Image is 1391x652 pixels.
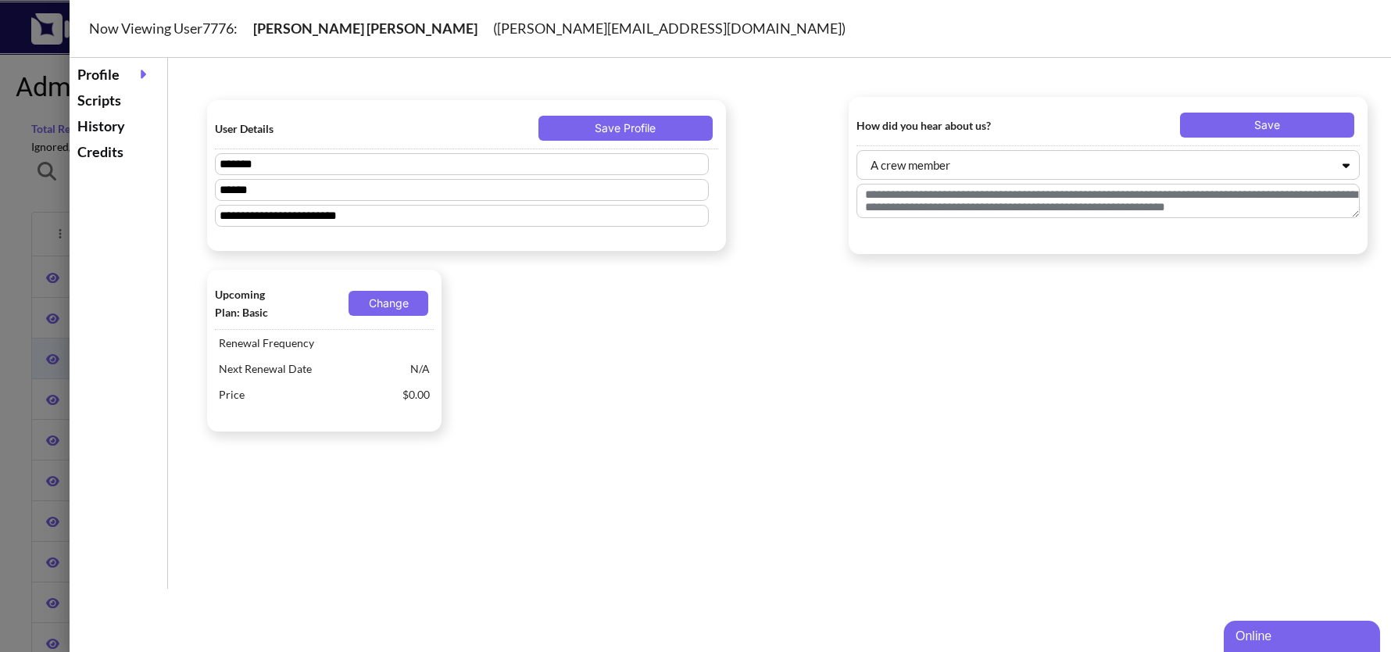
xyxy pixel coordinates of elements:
[1180,113,1354,138] button: Save
[73,62,163,88] div: Profile
[406,356,434,382] span: N/A
[73,113,163,139] div: History
[215,285,279,321] span: Upcoming Plan: Basic
[215,120,374,138] span: User Details
[215,356,406,382] span: Next Renewal Date
[349,291,428,316] button: Change
[399,382,434,407] span: $0.00
[73,88,163,113] div: Scripts
[856,116,1015,134] span: How did you hear about us?
[238,20,493,37] span: [PERSON_NAME] [PERSON_NAME]
[215,382,399,407] span: Price
[215,330,426,356] span: Renewal Frequency
[73,139,163,165] div: Credits
[1224,618,1383,652] iframe: chat widget
[538,116,713,141] button: Save Profile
